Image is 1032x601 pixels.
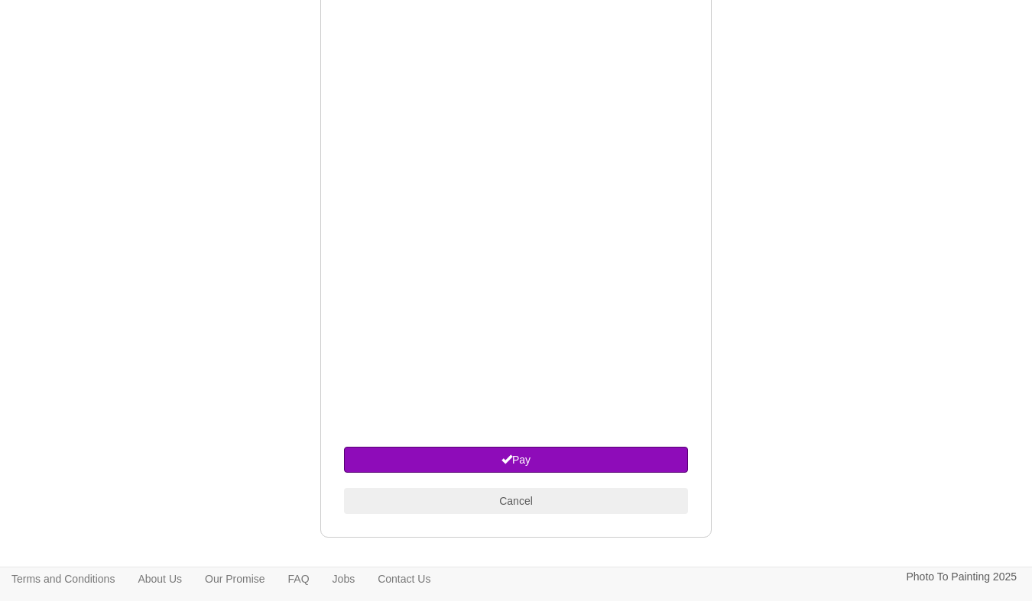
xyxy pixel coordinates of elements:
a: About Us [126,567,193,590]
a: Our Promise [193,567,277,590]
a: Contact Us [366,567,442,590]
button: Cancel [344,488,688,514]
p: Photo To Painting 2025 [906,567,1017,586]
a: Jobs [321,567,367,590]
button: Pay [344,447,688,473]
a: FAQ [277,567,321,590]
